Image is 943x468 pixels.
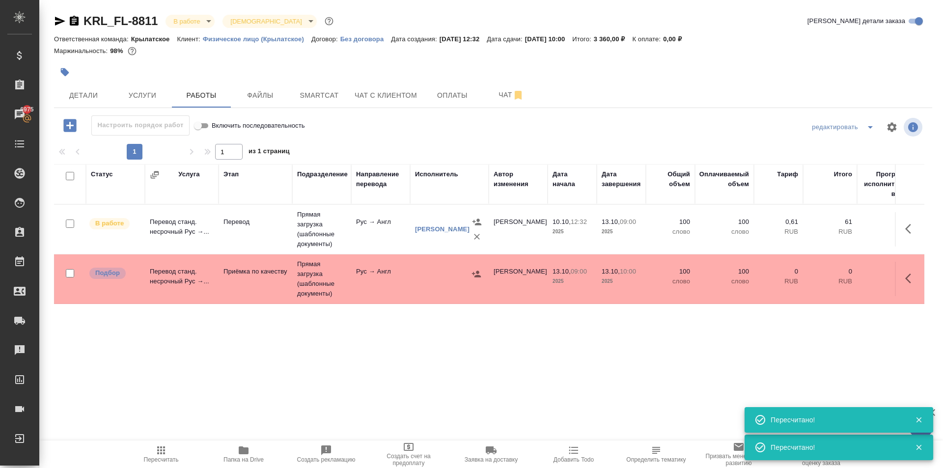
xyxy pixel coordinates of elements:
button: Сгруппировать [150,170,160,180]
button: Доп статусы указывают на важность/срочность заказа [323,15,335,28]
button: Добавить Todo [532,440,615,468]
div: Тариф [777,169,798,179]
div: Можно подбирать исполнителей [88,267,140,280]
a: Физическое лицо (Крылатское) [203,34,311,43]
p: В работе [95,219,124,228]
p: 2025 [553,227,592,237]
button: Скопировать ссылку [68,15,80,27]
td: Прямая загрузка (шаблонные документы) [292,205,351,254]
span: Оплаты [429,89,476,102]
p: 13.10, [602,268,620,275]
div: Пересчитано! [771,442,900,452]
button: Заявка на доставку [450,440,532,468]
p: 2025 [602,276,641,286]
div: Исполнитель [415,169,458,179]
p: Дата создания: [391,35,439,43]
button: В работе [170,17,203,26]
p: 98% [110,47,125,55]
p: 0 [808,267,852,276]
span: Добавить Todo [554,456,594,463]
td: Рус → Англ [351,262,410,296]
div: Дата завершения [602,169,641,189]
span: Smartcat [296,89,343,102]
p: 09:00 [571,268,587,275]
td: [PERSON_NAME] [489,262,548,296]
p: 13.10, [602,218,620,225]
span: из 1 страниц [249,145,290,160]
p: Итого: [572,35,593,43]
div: Пересчитано! [771,415,900,425]
button: Удалить [470,229,484,244]
p: RUB [759,276,798,286]
button: Добавить работу [56,115,83,136]
p: 100 [700,217,749,227]
div: В работе [166,15,215,28]
div: Статус [91,169,113,179]
p: RUB [808,276,852,286]
p: 100 [651,217,690,227]
p: Ответственная команда: [54,35,131,43]
a: [PERSON_NAME] [415,225,470,233]
div: Этап [223,169,239,179]
p: Договор: [311,35,340,43]
a: Без договора [340,34,391,43]
span: Призвать менеджера по развитию [703,453,774,467]
span: 6975 [14,105,39,114]
p: Дата сдачи: [487,35,525,43]
div: Дата начала [553,169,592,189]
button: Определить тематику [615,440,697,468]
button: Закрыть [909,415,929,424]
p: 09:00 [620,218,636,225]
div: Направление перевода [356,169,405,189]
td: Рус → Англ [351,212,410,247]
div: Прогресс исполнителя в SC [862,169,906,199]
div: Исполнитель выполняет работу [88,217,140,230]
p: Физическое лицо (Крылатское) [203,35,311,43]
p: 0,61 [759,217,798,227]
span: Заявка на доставку [465,456,518,463]
p: 0 [759,267,798,276]
p: 61 [808,217,852,227]
button: Добавить тэг [54,61,76,83]
p: К оплате: [632,35,663,43]
p: Приёмка по качеству [223,267,287,276]
button: [DEMOGRAPHIC_DATA] [227,17,305,26]
a: KRL_FL-8811 [83,14,158,28]
p: Перевод [223,217,287,227]
p: 100 [700,267,749,276]
p: Маржинальность: [54,47,110,55]
p: слово [700,276,749,286]
p: слово [700,227,749,237]
div: Общий объем [651,169,690,189]
p: RUB [808,227,852,237]
p: 100 [651,267,690,276]
span: Пересчитать [144,456,179,463]
span: Посмотреть информацию [904,118,924,137]
span: Определить тематику [626,456,686,463]
div: split button [809,119,880,135]
p: Клиент: [177,35,202,43]
button: Назначить [469,267,484,281]
button: Призвать менеджера по развитию [697,440,780,468]
button: Скопировать ссылку для ЯМессенджера [54,15,66,27]
button: Папка на Drive [202,440,285,468]
button: Здесь прячутся важные кнопки [899,267,923,290]
span: Услуги [119,89,166,102]
p: слово [651,227,690,237]
span: [PERSON_NAME] детали заказа [807,16,905,26]
td: [PERSON_NAME] [489,212,548,247]
span: Файлы [237,89,284,102]
td: Перевод станд. несрочный Рус →... [145,212,219,247]
p: слово [651,276,690,286]
button: Закрыть [909,443,929,452]
span: Детали [60,89,107,102]
button: 61.00 RUB; [126,45,139,57]
p: 2025 [553,276,592,286]
button: Создать рекламацию [285,440,367,468]
p: RUB [759,227,798,237]
td: Перевод станд. несрочный Рус →... [145,262,219,296]
div: Автор изменения [494,169,543,189]
div: Услуга [178,169,199,179]
span: Создать счет на предоплату [373,453,444,467]
button: Пересчитать [120,440,202,468]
